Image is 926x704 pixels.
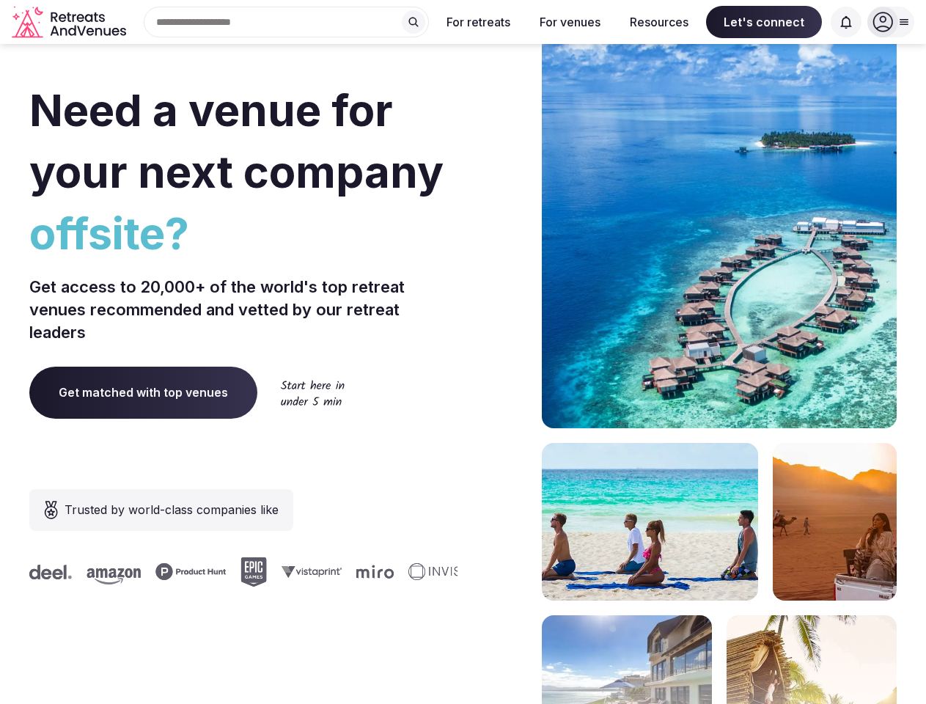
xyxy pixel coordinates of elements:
button: For venues [528,6,612,38]
span: Let's connect [706,6,822,38]
button: For retreats [435,6,522,38]
span: Trusted by world-class companies like [65,501,279,518]
svg: Invisible company logo [406,563,487,581]
span: offsite? [29,202,458,264]
a: Visit the homepage [12,6,129,39]
button: Resources [618,6,700,38]
p: Get access to 20,000+ of the world's top retreat venues recommended and vetted by our retreat lea... [29,276,458,343]
a: Get matched with top venues [29,367,257,418]
span: Need a venue for your next company [29,84,444,198]
svg: Epic Games company logo [238,557,265,587]
img: yoga on tropical beach [542,443,758,601]
svg: Miro company logo [354,565,392,579]
svg: Deel company logo [27,565,70,579]
img: woman sitting in back of truck with camels [773,443,897,601]
svg: Retreats and Venues company logo [12,6,129,39]
img: Start here in under 5 min [281,380,345,406]
svg: Vistaprint company logo [279,565,339,578]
